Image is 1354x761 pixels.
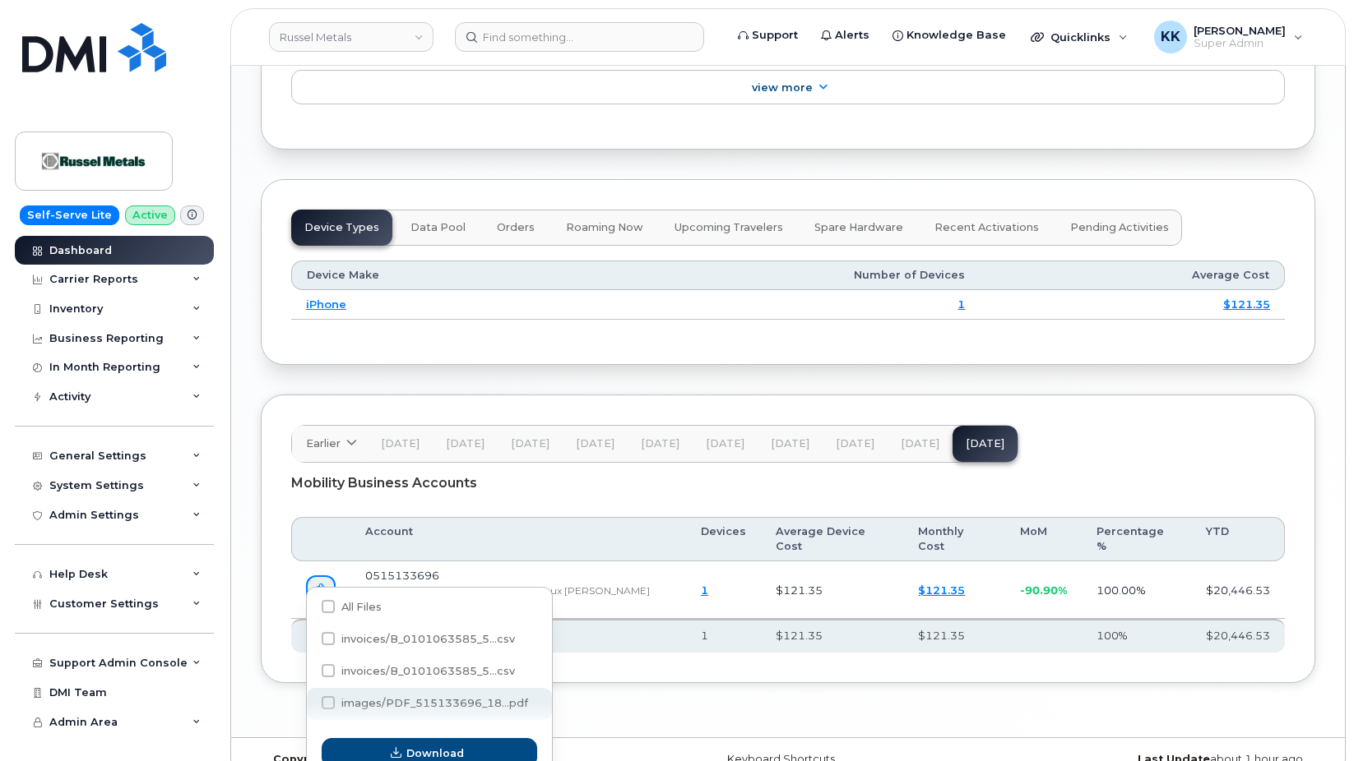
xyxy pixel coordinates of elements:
[980,261,1285,290] th: Average Cost
[1082,561,1191,619] td: 100.00%
[365,584,650,611] span: ACIER [PERSON_NAME], Div. De Métaux [PERSON_NAME] Inc,
[814,221,903,234] span: Spare Hardware
[1194,24,1286,37] span: [PERSON_NAME]
[934,221,1039,234] span: Recent Activations
[306,297,346,311] a: iPhone
[686,517,761,562] th: Devices
[582,261,981,290] th: Number of Devices
[291,261,582,290] th: Device Make
[1070,221,1169,234] span: Pending Activities
[675,221,783,234] span: Upcoming Travelers
[761,517,903,562] th: Average Device Cost
[341,633,515,645] span: invoices/B_0101063585_5...csv
[455,22,704,52] input: Find something...
[269,22,434,52] a: Russel Metals
[291,70,1285,104] a: View More
[918,583,965,597] a: $121.35
[566,221,643,234] span: Roaming Now
[291,463,1285,504] div: Mobility Business Accounts
[306,436,341,451] span: Earlier
[726,19,809,52] a: Support
[350,517,686,562] th: Account
[1191,561,1285,619] td: $20,446.53
[406,745,464,761] span: Download
[322,635,515,648] span: invoices/B_0101063585_515133696_23082025_ACC.csv
[686,619,761,652] th: 1
[907,27,1006,44] span: Knowledge Base
[322,699,528,712] span: images/PDF_515133696_183_0000000000.pdf
[341,697,528,709] span: images/PDF_515133696_18...pdf
[809,19,881,52] a: Alerts
[292,426,368,462] a: Earlier
[1194,37,1286,50] span: Super Admin
[1191,517,1285,562] th: YTD
[752,27,798,44] span: Support
[511,437,549,450] span: [DATE]
[341,601,382,613] span: All Files
[341,665,515,677] span: invoices/B_0101063585_5...csv
[1143,21,1315,53] div: Kristin Kammer-Grossman
[1161,27,1180,47] span: KK
[641,437,679,450] span: [DATE]
[1082,517,1191,562] th: Percentage %
[1019,21,1139,53] div: Quicklinks
[1223,297,1270,311] a: $121.35
[365,569,439,582] span: 0515133696
[706,437,744,450] span: [DATE]
[771,437,809,450] span: [DATE]
[901,437,939,450] span: [DATE]
[752,81,813,94] span: View More
[1082,619,1191,652] th: 100%
[322,667,515,680] span: invoices/B_0101063585_515133696_23082025_MOB.csv
[903,517,1005,562] th: Monthly Cost
[903,619,1005,652] th: $121.35
[701,583,708,597] a: 1
[497,221,535,234] span: Orders
[1020,583,1067,597] span: -90.90%
[1191,619,1285,652] th: $20,446.53
[881,19,1018,52] a: Knowledge Base
[836,437,874,450] span: [DATE]
[835,27,869,44] span: Alerts
[410,221,466,234] span: Data Pool
[958,297,965,311] a: 1
[1005,517,1082,562] th: MoM
[446,437,485,450] span: [DATE]
[381,437,420,450] span: [DATE]
[1050,30,1111,44] span: Quicklinks
[761,561,903,619] td: $121.35
[761,619,903,652] th: $121.35
[576,437,614,450] span: [DATE]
